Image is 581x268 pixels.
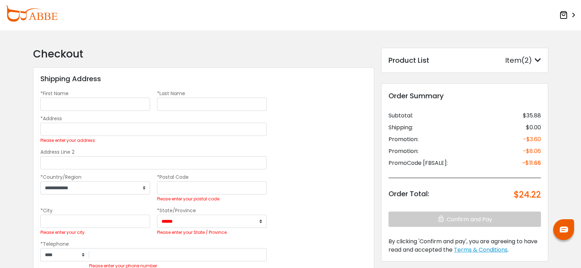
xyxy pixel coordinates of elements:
div: $0.00 [526,123,541,132]
div: Order Total: [388,189,429,201]
label: *Telephone [40,240,69,248]
h2: Checkout [33,48,374,60]
label: Please enter your postal code. [157,196,220,202]
label: *Postal Code [157,174,189,181]
div: $24.22 [514,189,541,201]
label: *Last Name [157,90,185,97]
label: Please enter your city. [40,230,86,235]
label: *City [40,207,53,214]
span: By clicking 'Confirm and pay', you are agreeing to have read and accepted the [388,237,537,254]
div: Order Summary [388,91,541,101]
div: -$3.60 [523,135,541,144]
div: Promotion: [388,135,418,144]
div: $35.88 [523,112,541,120]
div: Promotion: [388,147,418,155]
label: *Address [40,115,62,122]
div: Item(2) [505,55,541,66]
div: Shipping: [388,123,413,132]
a: > [559,9,576,22]
label: *First Name [40,90,69,97]
span: Terms & Conditions [454,246,508,254]
div: Product List [388,55,429,66]
img: chat [560,227,568,232]
label: Please enter your State / Province. [157,230,228,235]
div: . [388,237,541,254]
div: -$8.06 [523,147,541,155]
img: abbeglasses.com [5,6,57,22]
label: *Country/Region [40,174,81,181]
label: Please enter your address. [40,138,96,143]
label: Address Line 2 [40,148,74,155]
h3: Shipping Address [40,75,101,83]
div: PromoCode [FBSALE]: [388,159,448,167]
label: *State/Province [157,207,196,214]
div: Subtotal: [388,112,413,120]
span: > [569,9,576,22]
div: -$11.66 [522,159,541,167]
